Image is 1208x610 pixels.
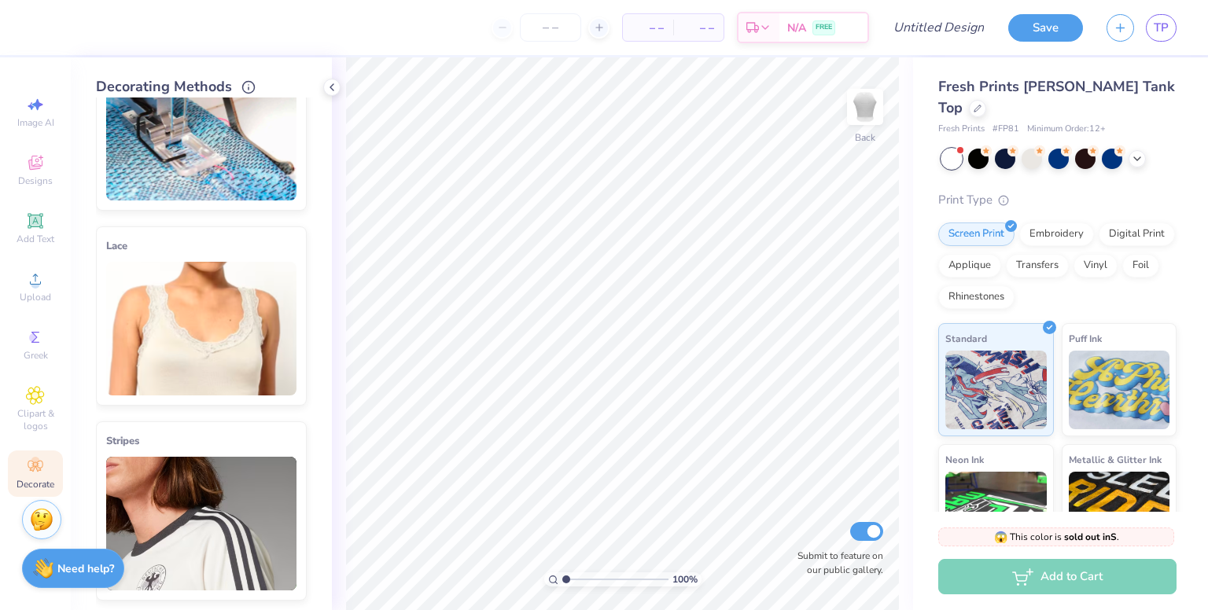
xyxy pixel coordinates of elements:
div: Foil [1122,254,1159,277]
div: Embroidery [1019,222,1094,246]
img: Cover Stitch [106,67,296,200]
span: 😱 [994,530,1007,545]
span: Puff Ink [1069,330,1102,347]
div: Transfers [1006,254,1069,277]
span: FREE [816,22,832,33]
span: Neon Ink [945,451,984,468]
span: Metallic & Glitter Ink [1069,451,1162,468]
div: Lace [106,237,296,255]
span: Image AI [17,116,54,129]
div: Decorating Methods [96,76,307,97]
img: Lace [106,262,296,395]
img: Neon Ink [945,472,1047,550]
div: Print Type [938,191,1177,209]
input: Untitled Design [881,12,996,43]
img: Puff Ink [1069,351,1170,429]
strong: sold out in S [1064,531,1117,543]
span: 100 % [672,572,698,586]
div: Digital Print [1099,222,1175,246]
input: – – [520,13,581,42]
div: Back [855,130,875,145]
div: Screen Print [938,222,1015,246]
span: – – [632,20,664,36]
span: Upload [20,291,51,303]
span: Fresh Prints [PERSON_NAME] Tank Top [938,77,1175,117]
span: N/A [787,20,806,36]
div: Rhinestones [938,285,1015,309]
img: Metallic & Glitter Ink [1069,472,1170,550]
span: TP [1154,19,1169,37]
div: Stripes [106,432,296,450]
img: Back [849,91,881,123]
span: Decorate [17,478,54,491]
span: This color is . [994,530,1119,544]
span: Standard [945,330,987,347]
a: TP [1146,14,1177,42]
strong: Need help? [57,561,114,576]
img: Stripes [106,457,296,590]
img: Standard [945,351,1047,429]
span: Add Text [17,233,54,245]
span: # FP81 [993,123,1019,136]
span: Designs [18,175,53,187]
span: Minimum Order: 12 + [1027,123,1106,136]
label: Submit to feature on our public gallery. [789,549,883,577]
div: Vinyl [1074,254,1118,277]
span: Greek [24,349,48,362]
span: Fresh Prints [938,123,985,136]
div: Applique [938,254,1001,277]
span: Clipart & logos [8,407,63,432]
span: – – [683,20,714,36]
button: Save [1008,14,1083,42]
